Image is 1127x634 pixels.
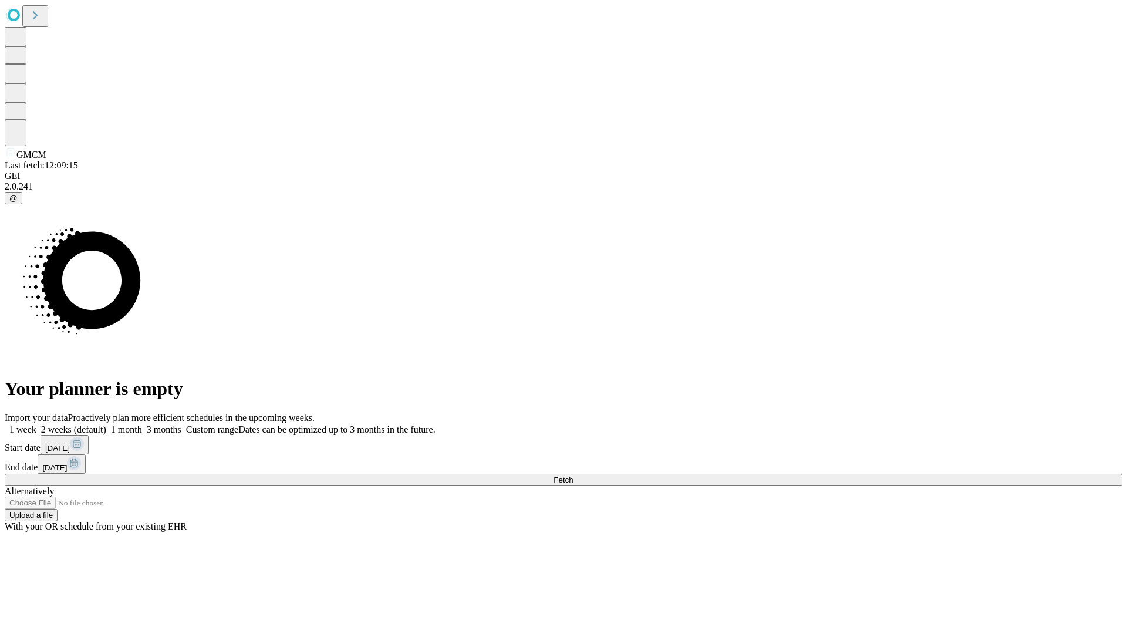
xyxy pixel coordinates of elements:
[147,424,181,434] span: 3 months
[42,463,67,472] span: [DATE]
[16,150,46,160] span: GMCM
[5,413,68,423] span: Import your data
[5,509,58,521] button: Upload a file
[5,474,1122,486] button: Fetch
[5,171,1122,181] div: GEI
[38,454,86,474] button: [DATE]
[41,424,106,434] span: 2 weeks (default)
[68,413,315,423] span: Proactively plan more efficient schedules in the upcoming weeks.
[5,486,54,496] span: Alternatively
[9,194,18,203] span: @
[111,424,142,434] span: 1 month
[238,424,435,434] span: Dates can be optimized up to 3 months in the future.
[5,192,22,204] button: @
[5,521,187,531] span: With your OR schedule from your existing EHR
[5,160,78,170] span: Last fetch: 12:09:15
[186,424,238,434] span: Custom range
[9,424,36,434] span: 1 week
[554,475,573,484] span: Fetch
[5,435,1122,454] div: Start date
[5,378,1122,400] h1: Your planner is empty
[45,444,70,453] span: [DATE]
[41,435,89,454] button: [DATE]
[5,454,1122,474] div: End date
[5,181,1122,192] div: 2.0.241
